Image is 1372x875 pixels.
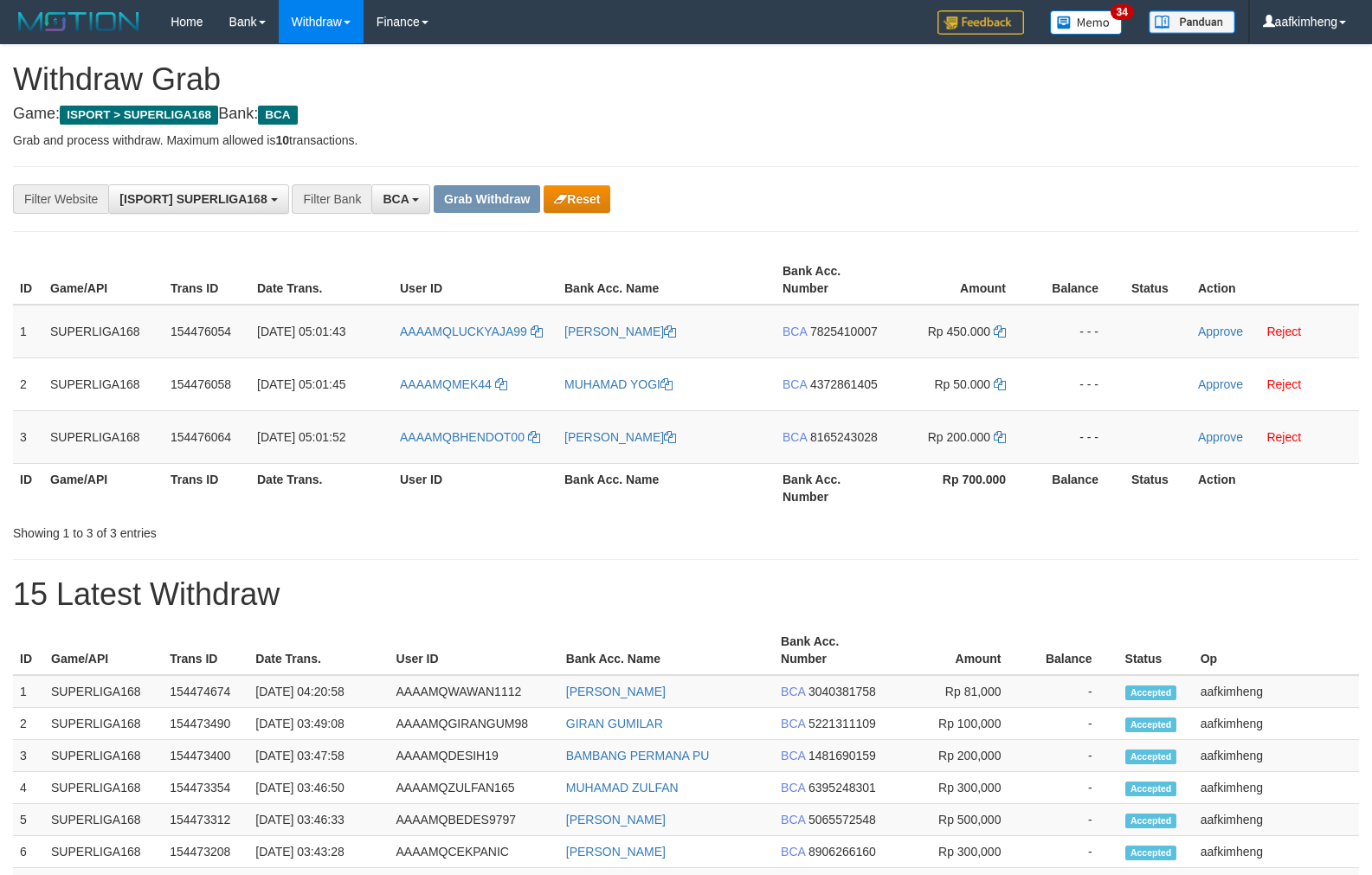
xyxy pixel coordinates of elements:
[390,836,559,868] td: AAAAMQCEKPANIC
[1125,685,1177,700] span: Accepted
[808,781,876,795] span: Copy 6395248301 to clipboard
[1125,846,1177,860] span: Accepted
[248,626,389,675] th: Date Trans.
[163,740,248,772] td: 154473400
[810,325,878,338] span: Copy 7825410007 to clipboard
[783,430,807,444] span: BCA
[44,740,163,772] td: SUPERLIGA168
[1266,377,1301,391] a: Reject
[163,708,248,740] td: 154473490
[43,255,164,305] th: Game/API
[13,708,44,740] td: 2
[13,804,44,836] td: 5
[164,463,250,512] th: Trans ID
[889,740,1027,772] td: Rp 200,000
[1124,255,1191,305] th: Status
[810,430,878,444] span: Copy 8165243028 to clipboard
[566,845,666,859] a: [PERSON_NAME]
[163,804,248,836] td: 154473312
[257,430,345,444] span: [DATE] 05:01:52
[44,626,163,675] th: Game/API
[1194,740,1359,772] td: aafkimheng
[400,377,507,391] a: AAAAMQMEK44
[400,377,492,391] span: AAAAMQMEK44
[892,463,1032,512] th: Rp 700.000
[776,463,892,512] th: Bank Acc. Number
[559,626,774,675] th: Bank Acc. Name
[171,325,231,338] span: 154476054
[1266,430,1301,444] a: Reject
[935,377,991,391] span: Rp 50.000
[1032,305,1124,358] td: - - -
[390,804,559,836] td: AAAAMQBEDES9797
[44,708,163,740] td: SUPERLIGA168
[390,626,559,675] th: User ID
[928,430,990,444] span: Rp 200.000
[994,377,1006,391] a: Copy 50000 to clipboard
[257,377,345,391] span: [DATE] 05:01:45
[808,845,876,859] span: Copy 8906266160 to clipboard
[13,772,44,804] td: 4
[13,463,43,512] th: ID
[889,708,1027,740] td: Rp 100,000
[13,357,43,410] td: 2
[1032,410,1124,463] td: - - -
[1149,10,1235,34] img: panduan.png
[13,836,44,868] td: 6
[1125,750,1177,764] span: Accepted
[808,813,876,827] span: Copy 5065572548 to clipboard
[390,740,559,772] td: AAAAMQDESIH19
[171,430,231,444] span: 154476064
[783,377,807,391] span: BCA
[292,184,371,214] div: Filter Bank
[1194,708,1359,740] td: aafkimheng
[889,836,1027,868] td: Rp 300,000
[164,255,250,305] th: Trans ID
[1198,325,1243,338] a: Approve
[13,518,558,542] div: Showing 1 to 3 of 3 entries
[390,675,559,708] td: AAAAMQWAWAN1112
[13,626,44,675] th: ID
[1125,782,1177,796] span: Accepted
[994,325,1006,338] a: Copy 450000 to clipboard
[564,430,676,444] a: [PERSON_NAME]
[390,708,559,740] td: AAAAMQGIRANGUM98
[13,132,1359,149] p: Grab and process withdraw. Maximum allowed is transactions.
[1198,430,1243,444] a: Approve
[250,255,393,305] th: Date Trans.
[557,463,776,512] th: Bank Acc. Name
[564,325,676,338] a: [PERSON_NAME]
[163,772,248,804] td: 154473354
[43,463,164,512] th: Game/API
[781,749,805,762] span: BCA
[400,430,540,444] a: AAAAMQBHENDOT00
[383,192,409,206] span: BCA
[1032,463,1124,512] th: Balance
[776,255,892,305] th: Bank Acc. Number
[1032,255,1124,305] th: Balance
[1027,772,1118,804] td: -
[564,377,673,391] a: MUHAMAD YOGI
[937,10,1024,35] img: Feedback.jpg
[44,772,163,804] td: SUPERLIGA168
[1194,772,1359,804] td: aafkimheng
[808,717,876,730] span: Copy 5221311109 to clipboard
[1111,4,1134,20] span: 34
[248,708,389,740] td: [DATE] 03:49:08
[1194,836,1359,868] td: aafkimheng
[566,813,666,827] a: [PERSON_NAME]
[44,675,163,708] td: SUPERLIGA168
[1027,804,1118,836] td: -
[889,675,1027,708] td: Rp 81,000
[808,685,876,698] span: Copy 3040381758 to clipboard
[808,749,876,762] span: Copy 1481690159 to clipboard
[781,685,805,698] span: BCA
[13,305,43,358] td: 1
[783,325,807,338] span: BCA
[1124,463,1191,512] th: Status
[1266,325,1301,338] a: Reject
[60,106,218,125] span: ISPORT > SUPERLIGA168
[889,626,1027,675] th: Amount
[1118,626,1194,675] th: Status
[13,184,108,214] div: Filter Website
